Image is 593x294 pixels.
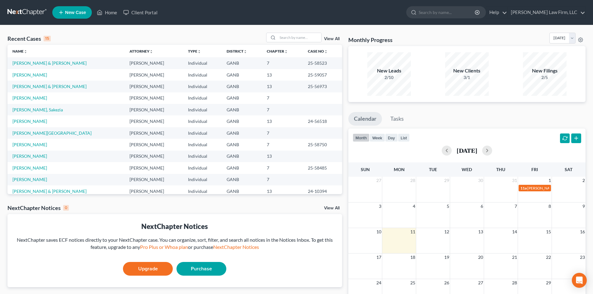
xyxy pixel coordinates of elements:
td: [PERSON_NAME] [125,69,183,81]
span: 3 [378,203,382,210]
td: 7 [262,57,303,69]
td: 7 [262,92,303,104]
td: Individual [183,151,222,162]
td: 25-58485 [303,162,342,174]
div: Open Intercom Messenger [572,273,587,288]
div: 2/10 [367,74,411,81]
span: 8 [548,203,552,210]
td: Individual [183,104,222,115]
td: Individual [183,174,222,185]
span: 23 [579,254,586,261]
span: 26 [444,279,450,287]
a: [PERSON_NAME] & [PERSON_NAME] [12,84,87,89]
div: 0 [63,205,69,211]
a: Districtunfold_more [227,49,247,54]
td: GANB [222,81,262,92]
a: NextChapter Notices [213,244,259,250]
a: View All [324,206,340,210]
span: 10 [376,228,382,236]
div: NextChapter saves ECF notices directly to your NextChapter case. You can organize, sort, filter, ... [12,236,337,251]
span: 18 [410,254,416,261]
a: Attorneyunfold_more [129,49,153,54]
a: Home [94,7,120,18]
td: [PERSON_NAME] [125,115,183,127]
span: 16 [579,228,586,236]
div: 3/1 [445,74,489,81]
button: week [369,133,385,142]
div: 2/5 [523,74,567,81]
h3: Monthly Progress [348,36,393,44]
span: 30 [478,177,484,184]
span: Thu [496,167,505,172]
a: [PERSON_NAME] & [PERSON_NAME] [12,189,87,194]
td: Individual [183,115,222,127]
a: [PERSON_NAME] [12,142,47,147]
span: 12 [444,228,450,236]
i: unfold_more [197,50,201,54]
span: 29 [444,177,450,184]
td: 13 [262,115,303,127]
span: 31 [511,177,518,184]
span: 29 [545,279,552,287]
div: New Filings [523,67,567,74]
span: 11a [520,186,527,190]
div: Recent Cases [7,35,51,42]
div: NextChapter Notices [7,204,69,212]
a: Pro Plus or Whoa plan [140,244,188,250]
a: Client Portal [120,7,161,18]
td: [PERSON_NAME] [125,151,183,162]
span: 2 [582,177,586,184]
td: [PERSON_NAME] [125,185,183,197]
a: [PERSON_NAME], Sakezia [12,107,63,112]
span: 15 [545,228,552,236]
a: [PERSON_NAME] [12,72,47,77]
a: Purchase [176,262,226,276]
td: GANB [222,151,262,162]
span: New Case [65,10,86,15]
td: [PERSON_NAME] [125,81,183,92]
td: 25-56973 [303,81,342,92]
span: 24 [376,279,382,287]
td: 7 [262,139,303,150]
i: unfold_more [243,50,247,54]
td: [PERSON_NAME] [125,162,183,174]
td: [PERSON_NAME] [125,139,183,150]
td: Individual [183,162,222,174]
td: 13 [262,151,303,162]
span: Fri [531,167,538,172]
input: Search by name... [278,33,321,42]
span: 14 [511,228,518,236]
a: [PERSON_NAME] [12,153,47,159]
a: [PERSON_NAME][GEOGRAPHIC_DATA] [12,130,92,136]
td: [PERSON_NAME] [125,57,183,69]
td: [PERSON_NAME] [125,174,183,185]
td: GANB [222,92,262,104]
a: Chapterunfold_more [267,49,288,54]
td: Individual [183,92,222,104]
h2: [DATE] [457,147,477,154]
a: Tasks [385,112,409,126]
span: 13 [478,228,484,236]
td: 13 [262,185,303,197]
td: 7 [262,174,303,185]
td: 13 [262,69,303,81]
a: Typeunfold_more [188,49,201,54]
td: [PERSON_NAME] [125,92,183,104]
td: Individual [183,185,222,197]
td: 25-59057 [303,69,342,81]
span: 7 [514,203,518,210]
a: Calendar [348,112,382,126]
span: 1 [548,177,552,184]
i: unfold_more [284,50,288,54]
span: [PERSON_NAME] 341 mtg [527,186,571,190]
td: Individual [183,57,222,69]
span: Mon [394,167,405,172]
i: unfold_more [24,50,27,54]
td: [PERSON_NAME] [125,127,183,139]
span: 4 [412,203,416,210]
td: 25-58750 [303,139,342,150]
span: 28 [410,177,416,184]
td: GANB [222,174,262,185]
td: [PERSON_NAME] [125,104,183,115]
a: [PERSON_NAME] [12,165,47,170]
